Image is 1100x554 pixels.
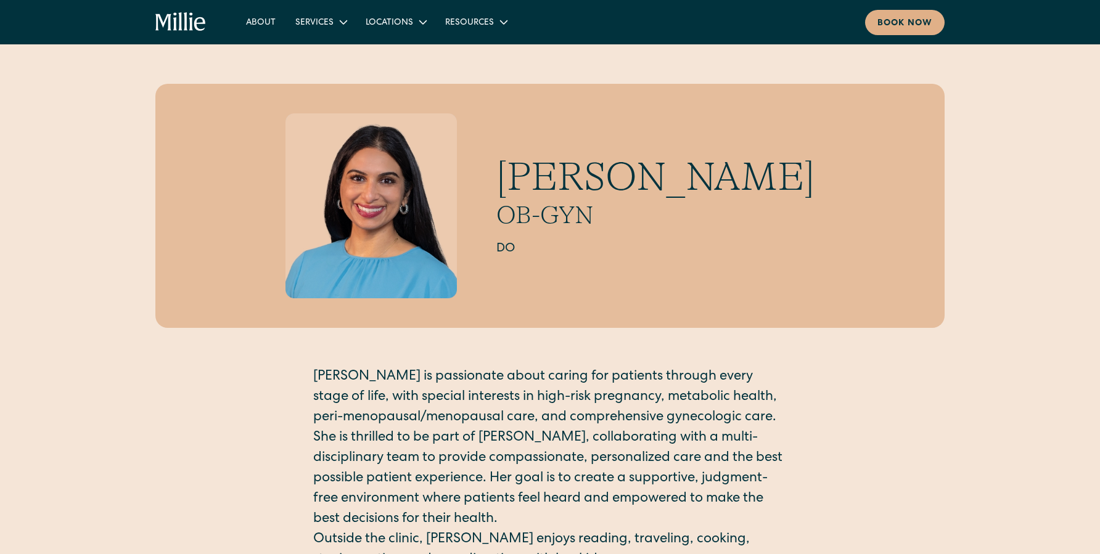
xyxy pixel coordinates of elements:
a: home [155,12,207,32]
p: [PERSON_NAME] is passionate about caring for patients through every stage of life, with special i... [313,367,787,428]
div: Services [285,12,356,32]
div: Locations [356,12,435,32]
div: Services [295,17,334,30]
div: Locations [366,17,413,30]
h2: DO [496,240,815,258]
p: She is thrilled to be part of [PERSON_NAME], collaborating with a multi-disciplinary team to prov... [313,428,787,530]
a: About [236,12,285,32]
div: Book now [877,17,932,30]
div: Resources [445,17,494,30]
h2: OB-GYN [496,200,815,230]
h1: [PERSON_NAME] [496,153,815,201]
div: Resources [435,12,516,32]
a: Book now [865,10,945,35]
